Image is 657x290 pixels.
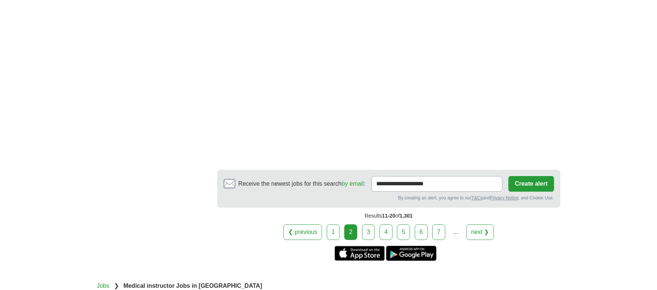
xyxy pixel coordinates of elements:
[327,224,340,240] a: 1
[97,283,110,289] a: Jobs
[362,224,375,240] a: 3
[335,246,385,261] a: Get the iPhone app
[400,213,413,219] span: 1,301
[224,195,554,201] div: By creating an alert, you agree to our and , and Cookie Use.
[508,176,554,192] button: Create alert
[490,195,518,201] a: Privacy Notice
[380,224,393,240] a: 4
[386,246,436,261] a: Get the Android app
[217,208,560,224] div: Results of
[382,213,396,219] span: 11-20
[471,195,482,201] a: T&Cs
[466,224,494,240] a: next ❯
[397,224,410,240] a: 5
[114,283,119,289] span: ❯
[123,283,262,289] strong: Medical instructor Jobs in [GEOGRAPHIC_DATA]
[415,224,428,240] a: 6
[344,224,357,240] div: 2
[238,179,365,188] span: Receive the newest jobs for this search :
[342,180,364,187] a: by email
[448,225,463,240] div: ...
[432,224,445,240] a: 7
[283,224,322,240] a: ❮ previous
